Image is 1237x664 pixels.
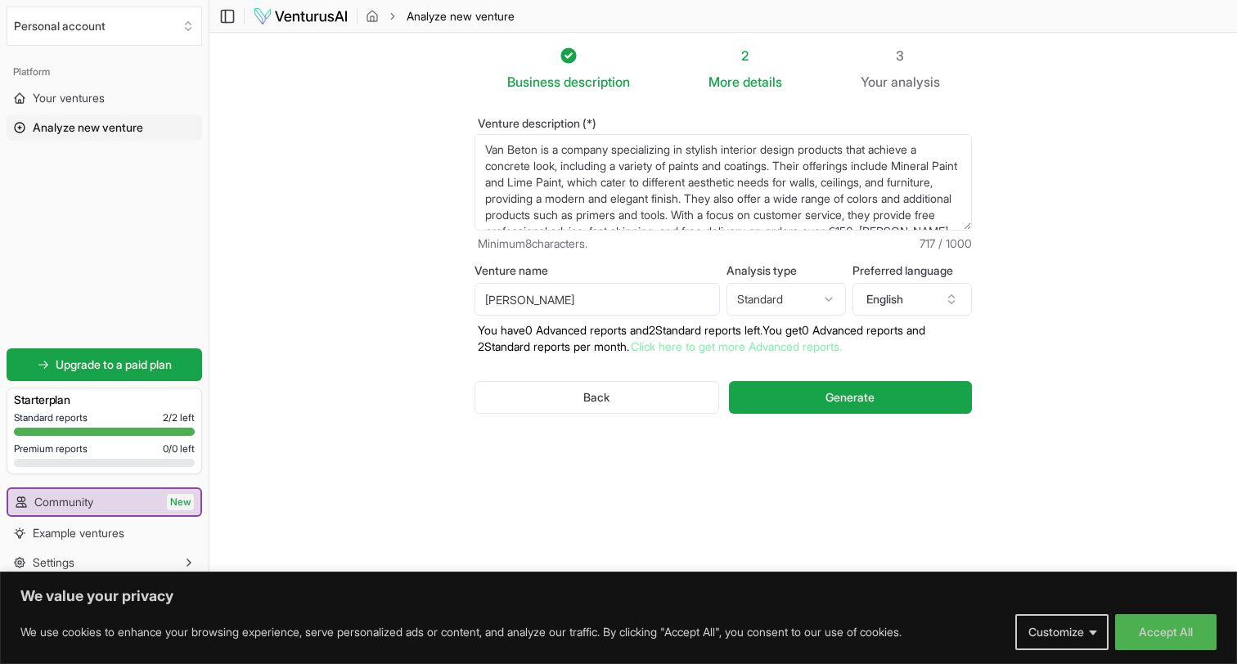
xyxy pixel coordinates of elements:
span: description [564,74,630,90]
nav: breadcrumb [366,8,515,25]
span: analysis [891,74,940,90]
input: Optional venture name [475,283,720,316]
div: Platform [7,59,202,85]
span: Analyze new venture [407,8,515,25]
button: Settings [7,550,202,576]
a: Example ventures [7,520,202,546]
a: Analyze new venture [7,114,202,141]
button: English [852,283,972,316]
span: Settings [33,554,74,571]
a: Your ventures [7,85,202,111]
span: Premium reports [14,442,88,455]
p: We value your privacy [20,586,1217,606]
span: More [708,72,740,92]
label: Venture name [475,265,720,276]
button: Generate [729,381,972,414]
button: Back [475,381,719,414]
span: 2 / 2 left [163,411,195,424]
div: 3 [861,46,940,65]
span: Example ventures [33,525,124,541]
label: Analysis type [726,265,846,276]
p: We use cookies to enhance your browsing experience, serve personalized ads or content, and analyz... [20,622,902,642]
button: Select an organization [7,7,202,46]
span: Standard reports [14,411,88,424]
button: Customize [1015,614,1109,650]
span: Generate [825,389,875,406]
span: details [743,74,782,90]
span: Your ventures [33,90,105,106]
h3: Starter plan [14,392,195,408]
span: Business [507,72,560,92]
button: Accept All [1115,614,1217,650]
label: Venture description (*) [475,118,972,129]
span: New [167,494,194,510]
span: Minimum 8 characters. [478,236,587,252]
textarea: Van Beton is a company specializing in stylish interior design products that achieve a concrete l... [475,134,972,231]
span: 0 / 0 left [163,442,195,455]
label: Preferred language [852,265,972,276]
a: Click here to get more Advanced reports. [631,339,842,353]
a: Upgrade to a paid plan [7,348,202,381]
span: Analyze new venture [33,119,143,136]
span: Your [861,72,888,92]
span: Community [34,494,93,510]
a: CommunityNew [8,489,200,515]
span: 717 / 1000 [920,236,972,252]
div: 2 [708,46,782,65]
span: Upgrade to a paid plan [56,357,172,373]
img: logo [253,7,349,26]
p: You have 0 Advanced reports and 2 Standard reports left. Y ou get 0 Advanced reports and 2 Standa... [475,322,972,355]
